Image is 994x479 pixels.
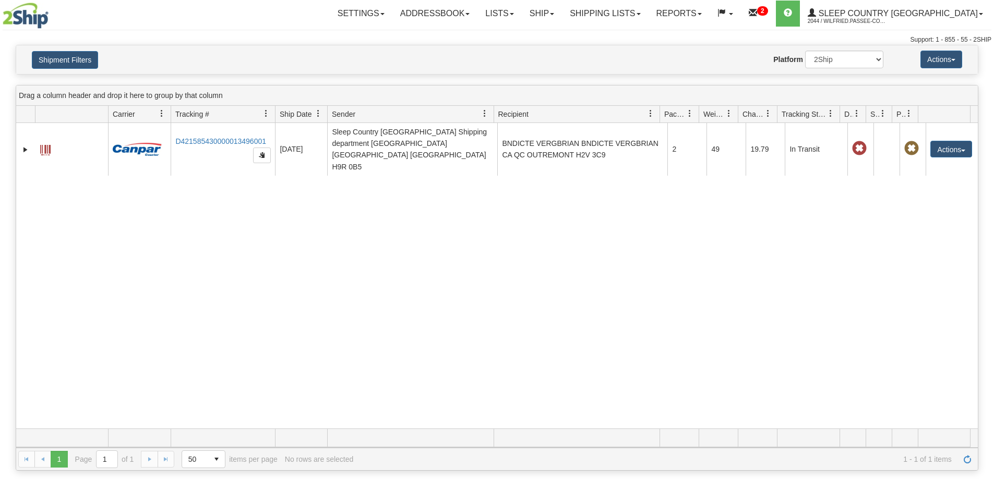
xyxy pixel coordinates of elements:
[904,141,919,156] span: Pickup Not Assigned
[153,105,171,122] a: Carrier filter column settings
[188,454,202,464] span: 50
[852,141,867,156] span: Late
[681,105,699,122] a: Packages filter column settings
[182,450,278,468] span: items per page
[773,54,803,65] label: Platform
[785,123,847,176] td: In Transit
[706,123,746,176] td: 49
[476,105,494,122] a: Sender filter column settings
[3,3,49,29] img: logo2044.jpg
[930,141,972,157] button: Actions
[51,451,67,468] span: Page 1
[75,450,134,468] span: Page of 1
[280,109,312,119] span: Ship Date
[844,109,853,119] span: Delivery Status
[113,143,162,156] img: 14 - Canpar
[392,1,478,27] a: Addressbook
[720,105,738,122] a: Weight filter column settings
[642,105,660,122] a: Recipient filter column settings
[182,450,225,468] span: Page sizes drop down
[361,455,952,463] span: 1 - 1 of 1 items
[208,451,225,468] span: select
[816,9,978,18] span: Sleep Country [GEOGRAPHIC_DATA]
[664,109,686,119] span: Packages
[498,109,529,119] span: Recipient
[497,123,667,176] td: BNDICTE VERGBRIAN BNDICTE VERGBRIAN CA QC OUTREMONT H2V 3C9
[309,105,327,122] a: Ship Date filter column settings
[285,455,354,463] div: No rows are selected
[870,109,879,119] span: Shipment Issues
[746,123,785,176] td: 19.79
[759,105,777,122] a: Charge filter column settings
[253,148,271,163] button: Copy to clipboard
[3,35,991,44] div: Support: 1 - 855 - 55 - 2SHIP
[257,105,275,122] a: Tracking # filter column settings
[113,109,135,119] span: Carrier
[649,1,710,27] a: Reports
[20,144,31,155] a: Expand
[175,109,209,119] span: Tracking #
[874,105,892,122] a: Shipment Issues filter column settings
[959,451,976,468] a: Refresh
[477,1,521,27] a: Lists
[175,137,266,145] a: D421585430000013496001
[800,1,991,27] a: Sleep Country [GEOGRAPHIC_DATA] 2044 / Wilfried.Passee-Coutrin
[808,16,886,27] span: 2044 / Wilfried.Passee-Coutrin
[970,186,993,292] iframe: chat widget
[40,140,51,157] a: Label
[332,109,355,119] span: Sender
[757,6,768,16] sup: 2
[900,105,918,122] a: Pickup Status filter column settings
[327,123,497,176] td: Sleep Country [GEOGRAPHIC_DATA] Shipping department [GEOGRAPHIC_DATA] [GEOGRAPHIC_DATA] [GEOGRAPH...
[562,1,648,27] a: Shipping lists
[97,451,117,468] input: Page 1
[848,105,866,122] a: Delivery Status filter column settings
[275,123,327,176] td: [DATE]
[896,109,905,119] span: Pickup Status
[703,109,725,119] span: Weight
[667,123,706,176] td: 2
[16,85,978,106] div: grid grouping header
[822,105,840,122] a: Tracking Status filter column settings
[522,1,562,27] a: Ship
[920,51,962,68] button: Actions
[330,1,392,27] a: Settings
[742,109,764,119] span: Charge
[32,51,98,69] button: Shipment Filters
[741,1,776,27] a: 2
[782,109,827,119] span: Tracking Status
